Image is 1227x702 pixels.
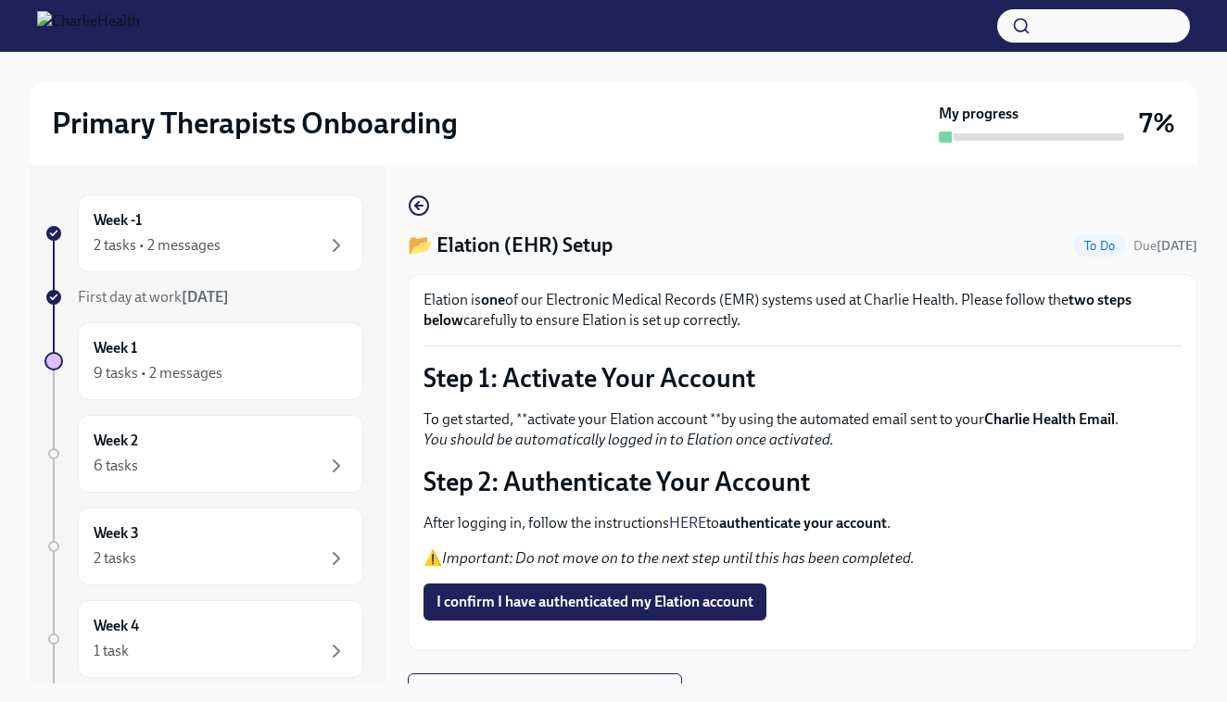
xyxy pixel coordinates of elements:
h6: Week 2 [94,431,138,451]
a: Week 26 tasks [44,415,363,493]
h2: Primary Therapists Onboarding [52,105,458,142]
img: CharlieHealth [37,11,140,41]
strong: My progress [939,104,1018,124]
span: Next task : 📚 Docebo Training Courses [424,683,666,701]
p: Step 1: Activate Your Account [424,361,1182,395]
span: First day at work [78,288,229,306]
strong: [DATE] [1157,238,1197,254]
h6: Week 3 [94,523,139,544]
span: August 15th, 2025 10:00 [1133,237,1197,255]
strong: authenticate your account [719,514,887,532]
div: 2 tasks • 2 messages [94,235,221,256]
h6: Week 4 [94,616,139,636]
p: Step 2: Authenticate Your Account [424,465,1182,498]
a: Week -12 tasks • 2 messages [44,194,363,272]
div: 6 tasks [94,456,138,476]
strong: Charlie Health Email [984,410,1115,428]
a: Week 41 task [44,600,363,678]
h6: Week 1 [94,338,137,358]
strong: one [481,291,505,308]
div: 1 task [94,641,129,661]
div: 2 tasks [94,548,136,569]
p: To get started, **activate your Elation account **by using the automated email sent to your . [424,409,1182,450]
span: To Do [1073,239,1126,253]
a: HERE [669,514,706,532]
h4: 📂 Elation (EHR) Setup [408,232,613,259]
button: I confirm I have authenticated my Elation account [424,583,766,621]
h3: 7% [1139,107,1175,140]
span: Due [1133,238,1197,254]
p: Elation is of our Electronic Medical Records (EMR) systems used at Charlie Health. Please follow ... [424,290,1182,331]
em: You should be automatically logged in to Elation once activated. [424,431,834,448]
strong: [DATE] [182,288,229,306]
p: After logging in, follow the instructions to . [424,513,1182,533]
span: I confirm I have authenticated my Elation account [436,593,753,611]
a: Week 32 tasks [44,508,363,585]
h6: Week -1 [94,210,142,231]
a: Week 19 tasks • 2 messages [44,322,363,400]
em: Important: Do not move on to the next step until this has been completed. [442,549,915,567]
div: 9 tasks • 2 messages [94,363,222,383]
a: First day at work[DATE] [44,287,363,307]
p: ⚠️ [424,548,1182,569]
